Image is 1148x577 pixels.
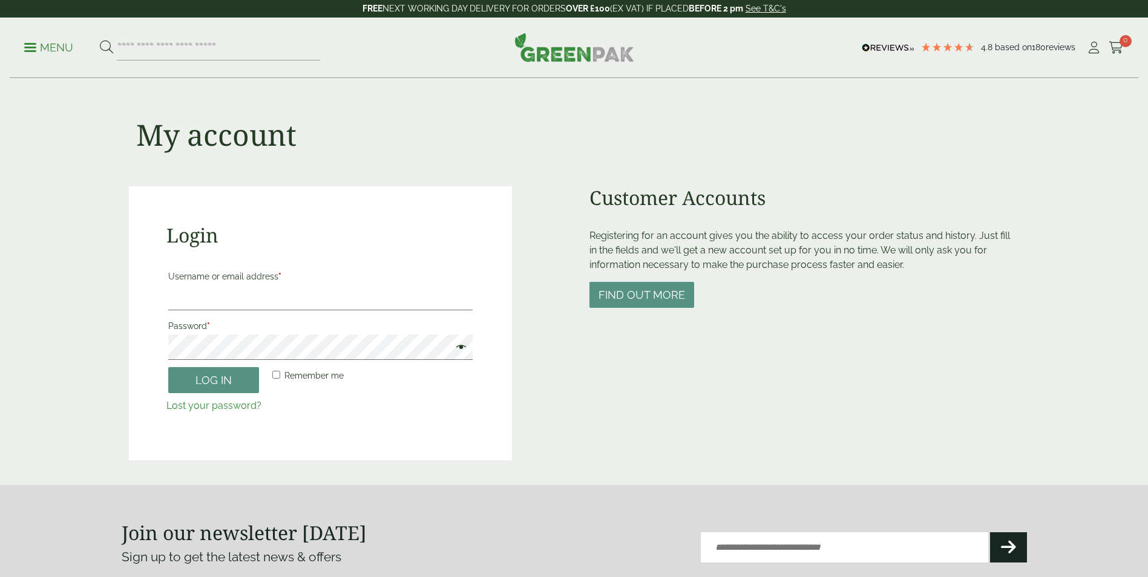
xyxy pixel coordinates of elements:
input: Remember me [272,371,280,379]
a: Find out more [589,290,694,301]
button: Log in [168,367,259,393]
label: Username or email address [168,268,473,285]
i: Cart [1109,42,1124,54]
strong: FREE [362,4,382,13]
div: 4.78 Stars [920,42,975,53]
i: My Account [1086,42,1101,54]
span: 180 [1032,42,1046,52]
a: See T&C's [746,4,786,13]
span: 4.8 [981,42,995,52]
a: 0 [1109,39,1124,57]
h1: My account [136,117,297,152]
img: REVIEWS.io [862,44,914,52]
p: Registering for an account gives you the ability to access your order status and history. Just fi... [589,229,1020,272]
span: Remember me [284,371,344,380]
h2: Customer Accounts [589,186,1020,209]
span: 0 [1120,35,1132,47]
p: Sign up to get the latest news & offers [122,547,529,567]
span: Based on [995,42,1032,52]
button: Find out more [589,282,694,308]
a: Lost your password? [166,400,261,411]
strong: BEFORE 2 pm [689,4,743,13]
h2: Login [166,224,474,247]
img: GreenPak Supplies [514,33,634,62]
p: Menu [24,41,73,55]
span: reviews [1046,42,1075,52]
a: Menu [24,41,73,53]
strong: OVER £100 [566,4,610,13]
label: Password [168,318,473,334]
strong: Join our newsletter [DATE] [122,520,367,546]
